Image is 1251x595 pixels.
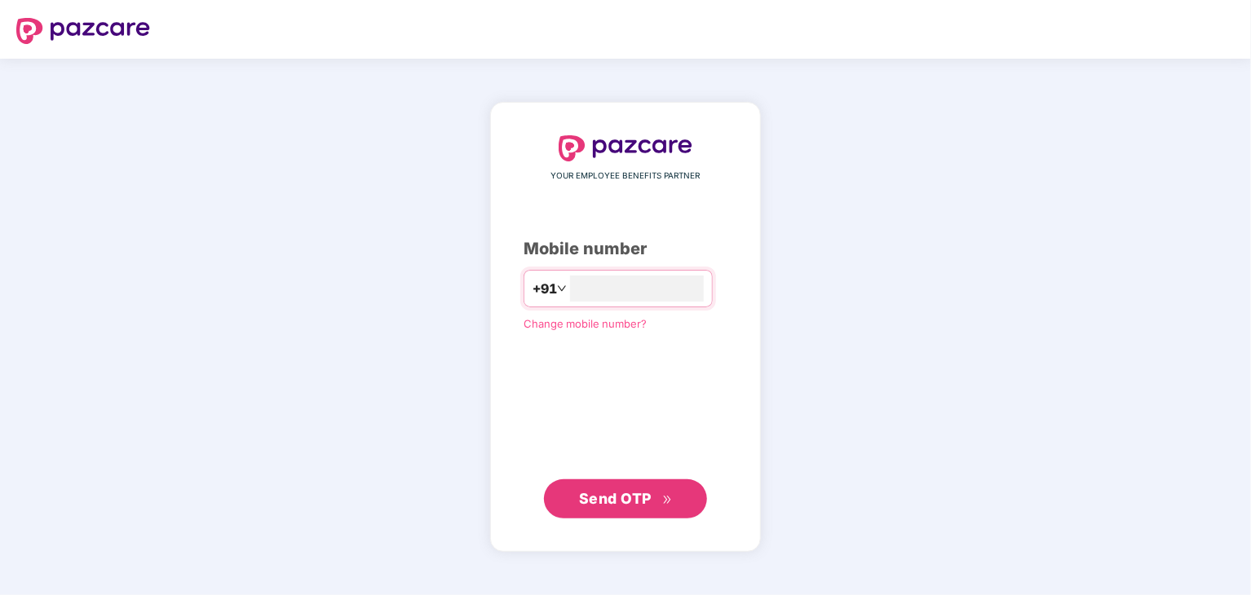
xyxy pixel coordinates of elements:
[524,236,727,262] div: Mobile number
[662,495,673,505] span: double-right
[524,317,647,330] a: Change mobile number?
[16,18,150,44] img: logo
[579,490,652,507] span: Send OTP
[559,135,692,161] img: logo
[544,479,707,518] button: Send OTPdouble-right
[533,279,557,299] span: +91
[551,170,701,183] span: YOUR EMPLOYEE BENEFITS PARTNER
[557,284,567,293] span: down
